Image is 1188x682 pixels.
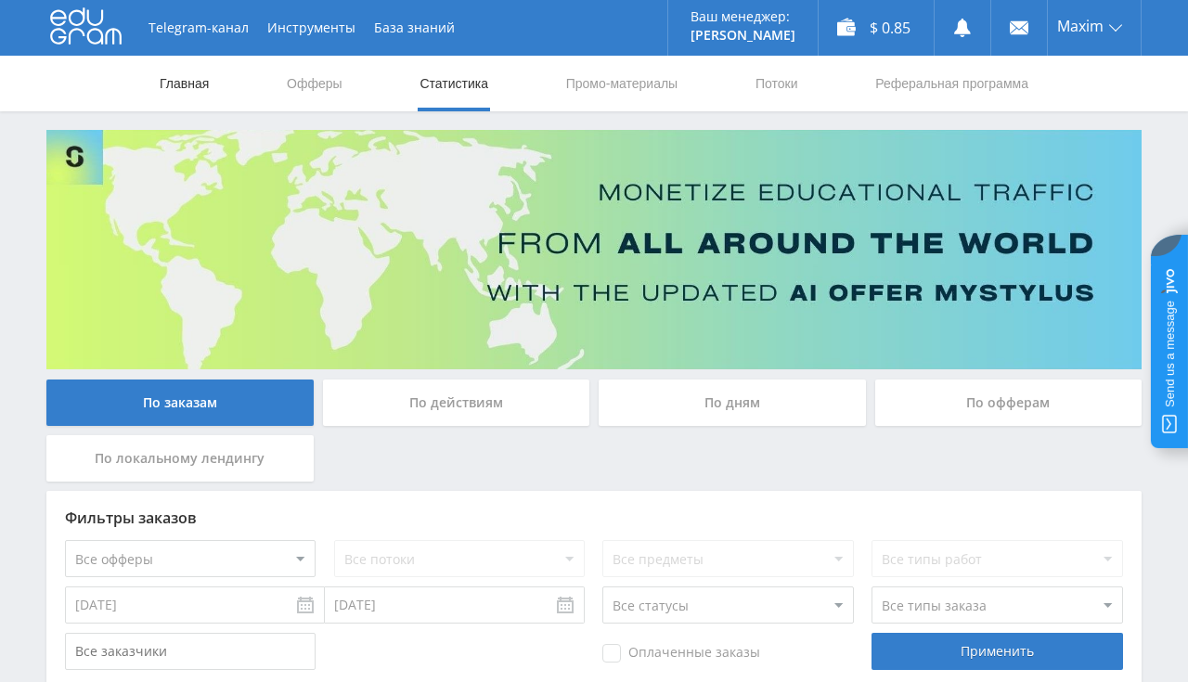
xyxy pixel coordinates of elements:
div: Применить [872,633,1122,670]
div: По локальному лендингу [46,435,314,482]
div: Фильтры заказов [65,509,1123,526]
div: По заказам [46,380,314,426]
div: По дням [599,380,866,426]
a: Офферы [285,56,344,111]
a: Потоки [754,56,800,111]
a: Главная [158,56,211,111]
a: Статистика [418,56,490,111]
a: Реферальная программа [873,56,1030,111]
span: Maxim [1057,19,1104,33]
a: Промо-материалы [564,56,679,111]
input: Все заказчики [65,633,316,670]
p: Ваш менеджер: [691,9,795,24]
div: По офферам [875,380,1143,426]
div: По действиям [323,380,590,426]
p: [PERSON_NAME] [691,28,795,43]
img: Banner [46,130,1142,369]
span: Оплаченные заказы [602,644,760,663]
